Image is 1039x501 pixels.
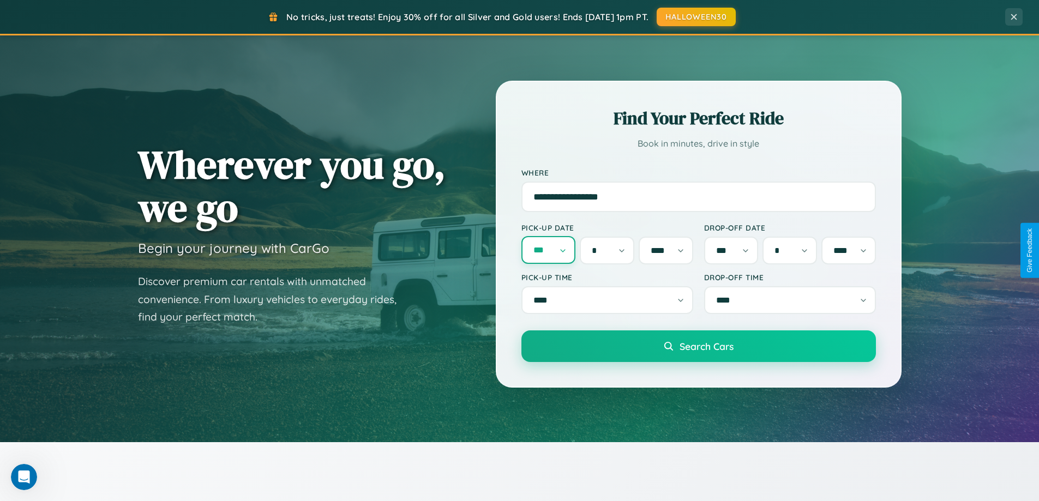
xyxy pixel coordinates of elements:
label: Where [521,168,876,177]
label: Pick-up Date [521,223,693,232]
p: Discover premium car rentals with unmatched convenience. From luxury vehicles to everyday rides, ... [138,273,411,326]
p: Book in minutes, drive in style [521,136,876,152]
label: Drop-off Date [704,223,876,232]
h3: Begin your journey with CarGo [138,240,329,256]
div: Give Feedback [1026,228,1034,273]
iframe: Intercom live chat [11,464,37,490]
h1: Wherever you go, we go [138,143,446,229]
button: Search Cars [521,330,876,362]
button: HALLOWEEN30 [657,8,736,26]
h2: Find Your Perfect Ride [521,106,876,130]
span: No tricks, just treats! Enjoy 30% off for all Silver and Gold users! Ends [DATE] 1pm PT. [286,11,648,22]
label: Drop-off Time [704,273,876,282]
span: Search Cars [680,340,734,352]
label: Pick-up Time [521,273,693,282]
